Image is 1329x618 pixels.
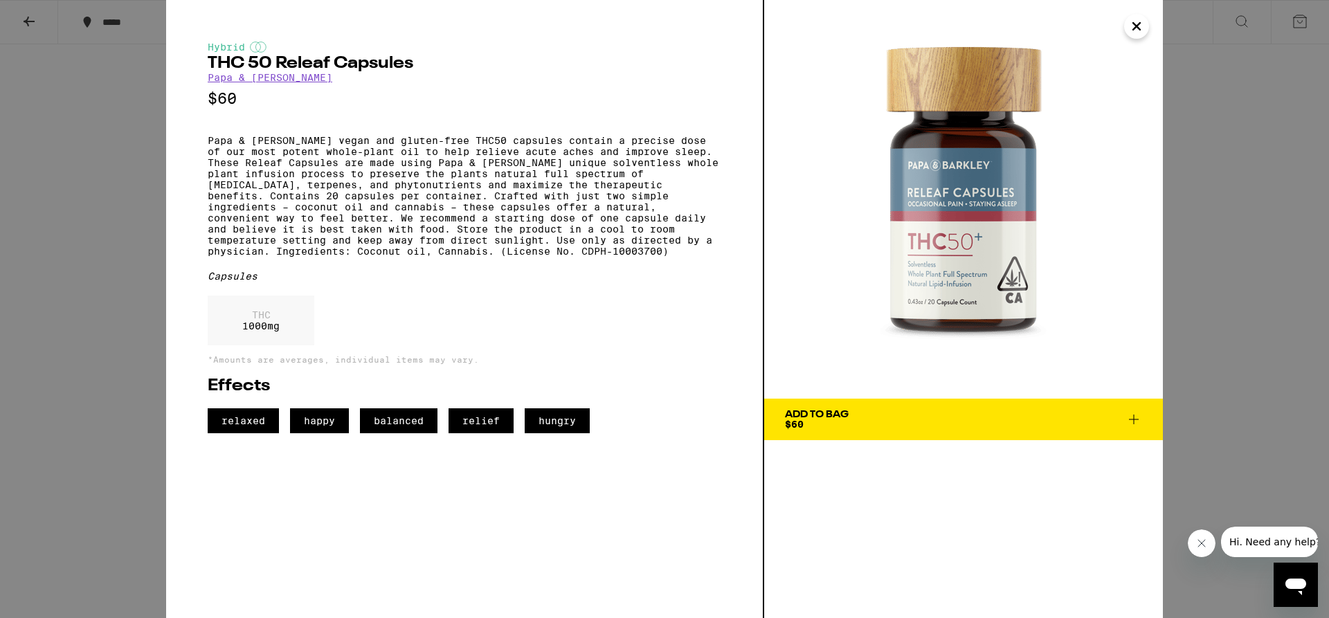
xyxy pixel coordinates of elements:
[208,135,721,257] p: Papa & [PERSON_NAME] vegan and gluten-free THC50 capsules contain a precise dose of our most pote...
[208,378,721,394] h2: Effects
[525,408,590,433] span: hungry
[208,55,721,72] h2: THC 50 Releaf Capsules
[360,408,437,433] span: balanced
[208,72,332,83] a: Papa & [PERSON_NAME]
[208,408,279,433] span: relaxed
[290,408,349,433] span: happy
[208,42,721,53] div: Hybrid
[785,419,804,430] span: $60
[1221,527,1318,557] iframe: Message from company
[449,408,514,433] span: relief
[208,90,721,107] p: $60
[242,309,280,320] p: THC
[208,296,314,345] div: 1000 mg
[785,410,849,419] div: Add To Bag
[208,355,721,364] p: *Amounts are averages, individual items may vary.
[1188,529,1215,557] iframe: Close message
[1274,563,1318,607] iframe: Button to launch messaging window
[250,42,266,53] img: hybridColor.svg
[208,271,721,282] div: Capsules
[8,10,100,21] span: Hi. Need any help?
[1124,14,1149,39] button: Close
[764,399,1163,440] button: Add To Bag$60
